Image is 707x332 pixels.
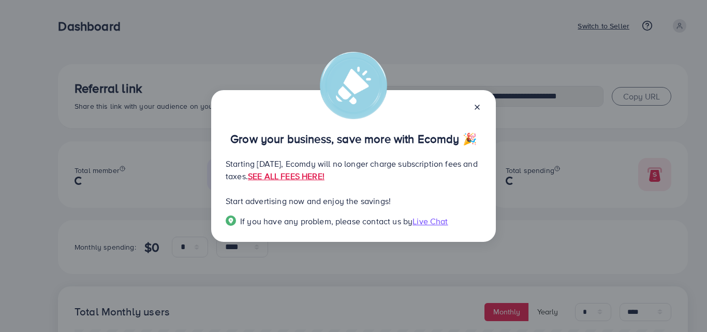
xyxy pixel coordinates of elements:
[413,215,448,227] span: Live Chat
[248,170,325,182] a: SEE ALL FEES HERE!
[226,195,481,207] p: Start advertising now and enjoy the savings!
[226,133,481,145] p: Grow your business, save more with Ecomdy 🎉
[240,215,413,227] span: If you have any problem, please contact us by
[320,52,387,119] img: alert
[226,215,236,226] img: Popup guide
[226,157,481,182] p: Starting [DATE], Ecomdy will no longer charge subscription fees and taxes.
